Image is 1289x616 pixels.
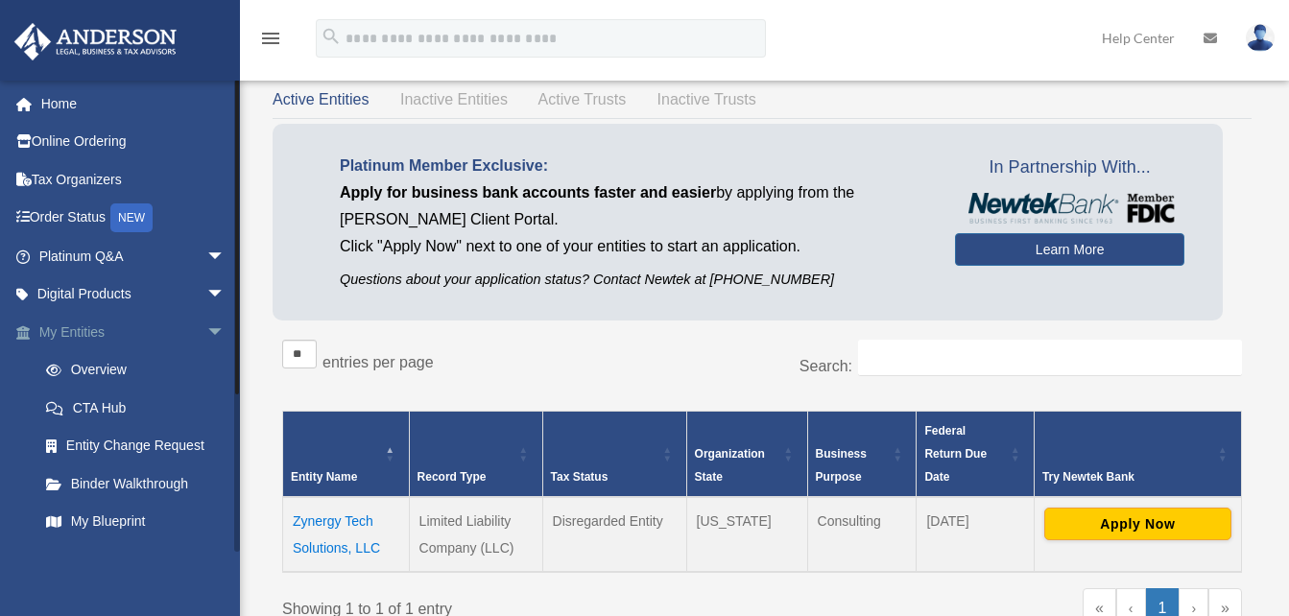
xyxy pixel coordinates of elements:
span: Inactive Trusts [657,91,756,107]
div: Try Newtek Bank [1042,465,1212,488]
a: Home [13,84,254,123]
a: Online Ordering [13,123,254,161]
span: In Partnership With... [955,153,1184,183]
span: Federal Return Due Date [924,424,987,484]
td: Limited Liability Company (LLC) [409,497,542,572]
a: Order StatusNEW [13,199,254,238]
span: Record Type [418,470,487,484]
p: by applying from the [PERSON_NAME] Client Portal. [340,179,926,233]
label: Search: [800,358,852,374]
p: Questions about your application status? Contact Newtek at [PHONE_NUMBER] [340,268,926,292]
a: Tax Due Dates [27,540,254,579]
a: Learn More [955,233,1184,266]
a: Tax Organizers [13,160,254,199]
i: menu [259,27,282,50]
img: User Pic [1246,24,1275,52]
a: My Blueprint [27,503,254,541]
span: arrow_drop_down [206,313,245,352]
td: [DATE] [917,497,1034,572]
img: NewtekBankLogoSM.png [965,193,1175,224]
a: CTA Hub [27,389,254,427]
span: Entity Name [291,470,357,484]
td: [US_STATE] [686,497,807,572]
div: NEW [110,203,153,232]
td: Consulting [807,497,917,572]
i: search [321,26,342,47]
button: Apply Now [1044,508,1231,540]
span: arrow_drop_down [206,237,245,276]
a: Entity Change Request [27,427,254,465]
p: Click "Apply Now" next to one of your entities to start an application. [340,233,926,260]
td: Zynergy Tech Solutions, LLC [283,497,410,572]
a: Platinum Q&Aarrow_drop_down [13,237,254,275]
span: Inactive Entities [400,91,508,107]
th: Tax Status: Activate to sort [542,411,686,497]
span: Tax Status [551,470,609,484]
p: Platinum Member Exclusive: [340,153,926,179]
span: Business Purpose [816,447,867,484]
th: Try Newtek Bank : Activate to sort [1034,411,1241,497]
th: Entity Name: Activate to invert sorting [283,411,410,497]
th: Organization State: Activate to sort [686,411,807,497]
th: Federal Return Due Date: Activate to sort [917,411,1034,497]
img: Anderson Advisors Platinum Portal [9,23,182,60]
th: Business Purpose: Activate to sort [807,411,917,497]
label: entries per page [322,354,434,370]
a: Binder Walkthrough [27,464,254,503]
span: Apply for business bank accounts faster and easier [340,184,716,201]
a: My Entitiesarrow_drop_down [13,313,254,351]
th: Record Type: Activate to sort [409,411,542,497]
td: Disregarded Entity [542,497,686,572]
a: Digital Productsarrow_drop_down [13,275,254,314]
a: menu [259,34,282,50]
span: Organization State [695,447,765,484]
span: Active Trusts [538,91,627,107]
a: Overview [27,351,245,390]
span: arrow_drop_down [206,275,245,315]
span: Active Entities [273,91,369,107]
